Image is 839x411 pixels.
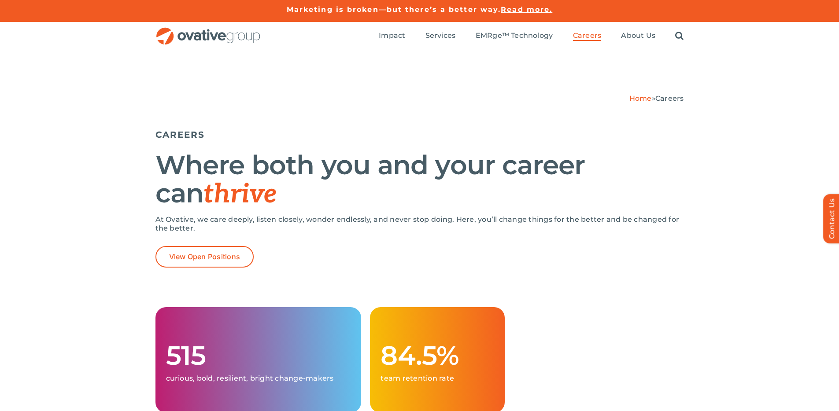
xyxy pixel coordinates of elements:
[476,31,553,40] span: EMRge™ Technology
[501,5,552,14] a: Read more.
[425,31,456,41] a: Services
[675,31,684,41] a: Search
[629,94,652,103] a: Home
[203,179,277,210] span: thrive
[476,31,553,41] a: EMRge™ Technology
[155,215,684,233] p: At Ovative, we care deeply, listen closely, wonder endlessly, and never stop doing. Here, you’ll ...
[155,26,261,35] a: OG_Full_horizontal_RGB
[629,94,684,103] span: »
[621,31,655,40] span: About Us
[155,246,254,268] a: View Open Positions
[287,5,501,14] a: Marketing is broken—but there’s a better way.
[425,31,456,40] span: Services
[655,94,684,103] span: Careers
[621,31,655,41] a: About Us
[155,151,684,209] h1: Where both you and your career can
[166,374,351,383] p: curious, bold, resilient, bright change-makers
[169,253,240,261] span: View Open Positions
[573,31,602,40] span: Careers
[379,31,405,40] span: Impact
[379,22,684,50] nav: Menu
[381,341,494,370] h1: 84.5%
[379,31,405,41] a: Impact
[155,129,684,140] h5: CAREERS
[381,374,494,383] p: team retention rate
[166,341,351,370] h1: 515
[573,31,602,41] a: Careers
